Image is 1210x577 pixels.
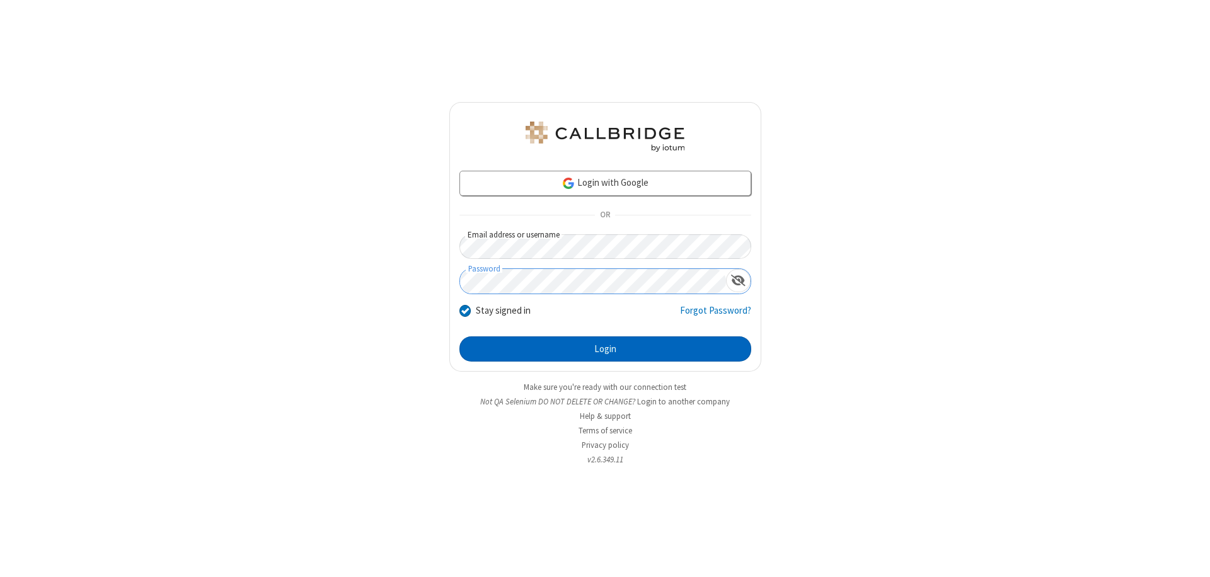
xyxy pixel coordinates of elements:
li: Not QA Selenium DO NOT DELETE OR CHANGE? [449,396,761,408]
a: Make sure you're ready with our connection test [524,382,686,392]
img: QA Selenium DO NOT DELETE OR CHANGE [523,122,687,152]
a: Help & support [580,411,631,421]
label: Stay signed in [476,304,531,318]
img: google-icon.png [562,176,575,190]
input: Password [460,269,726,294]
input: Email address or username [459,234,751,259]
div: Show password [726,269,751,292]
a: Forgot Password? [680,304,751,328]
button: Login to another company [637,396,730,408]
button: Login [459,336,751,362]
span: OR [595,207,615,224]
a: Privacy policy [582,440,629,450]
a: Login with Google [459,171,751,196]
li: v2.6.349.11 [449,454,761,466]
a: Terms of service [579,425,632,436]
